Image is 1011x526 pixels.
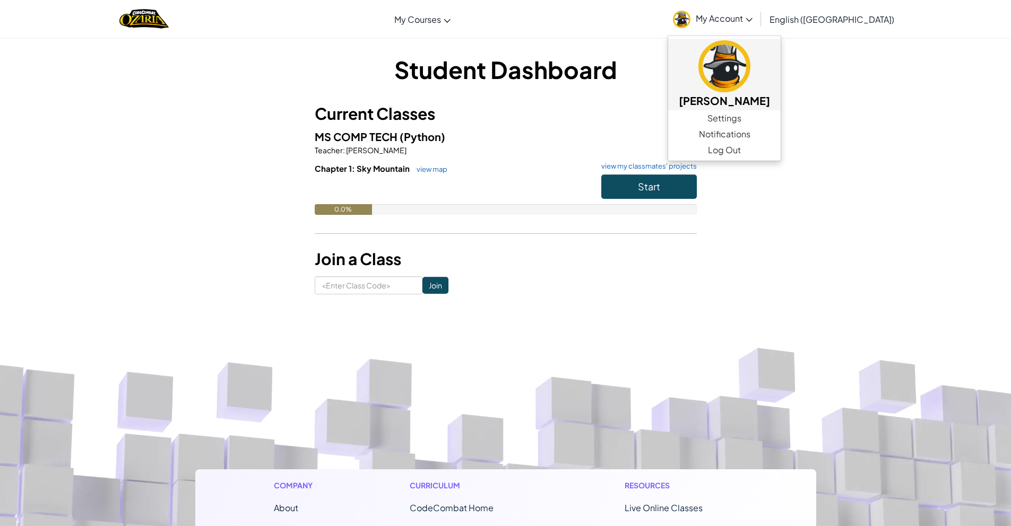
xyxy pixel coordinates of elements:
a: Log Out [668,142,781,158]
span: (Python) [400,130,445,143]
span: : [343,145,345,155]
span: Notifications [699,128,750,141]
h1: Curriculum [410,480,538,491]
span: Start [638,180,660,192]
span: Teacher [315,145,343,155]
a: view map [411,165,447,173]
span: My Courses [394,14,441,25]
h1: Student Dashboard [315,53,697,86]
h3: Current Classes [315,102,697,126]
h3: Join a Class [315,247,697,271]
a: Settings [668,110,781,126]
h5: [PERSON_NAME] [679,92,770,109]
span: CodeCombat Home [410,502,494,513]
span: Chapter 1: Sky Mountain [315,163,411,173]
a: Notifications [668,126,781,142]
img: avatar [698,40,750,92]
span: [PERSON_NAME] [345,145,407,155]
a: Live Online Classes [625,502,703,513]
span: MS COMP TECH [315,130,400,143]
img: Home [119,8,169,30]
a: Ozaria by CodeCombat logo [119,8,169,30]
a: [PERSON_NAME] [668,39,781,110]
a: My Account [668,2,758,36]
h1: Company [274,480,323,491]
a: My Courses [389,5,456,33]
h1: Resources [625,480,738,491]
span: My Account [696,13,753,24]
input: <Enter Class Code> [315,276,422,294]
input: Join [422,277,448,294]
button: Start [601,174,697,199]
a: English ([GEOGRAPHIC_DATA]) [764,5,900,33]
div: 0.0% [315,204,372,215]
img: avatar [673,11,690,28]
a: About [274,502,298,513]
a: view my classmates' projects [596,163,697,170]
span: English ([GEOGRAPHIC_DATA]) [770,14,894,25]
